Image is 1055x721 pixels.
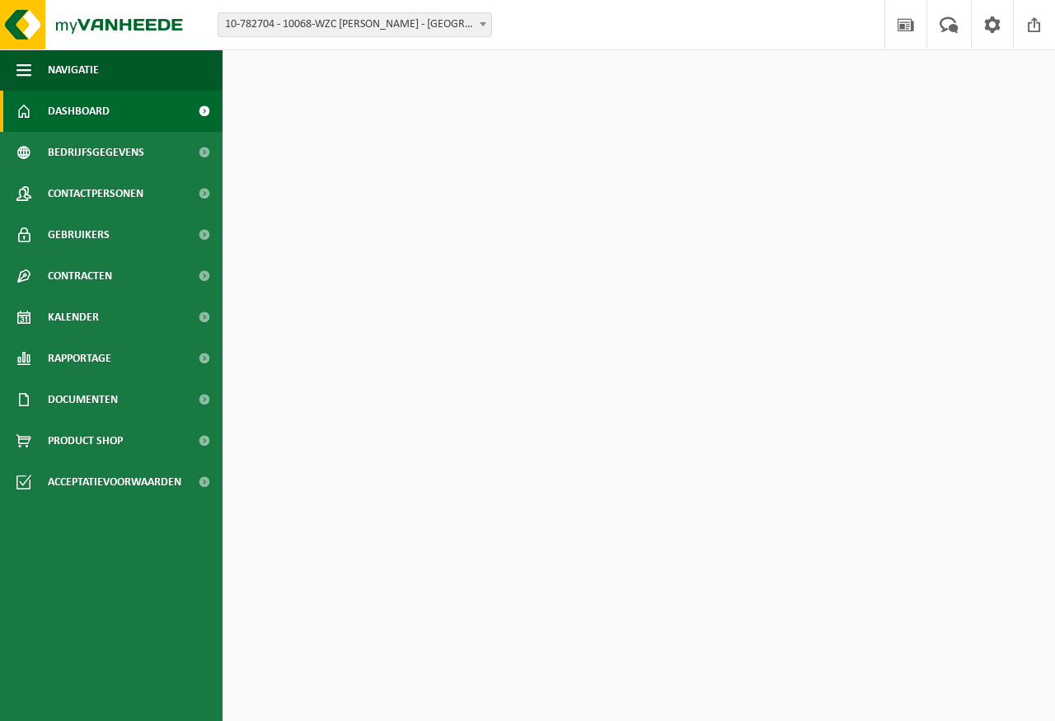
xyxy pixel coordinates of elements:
span: 10-782704 - 10068-WZC JAMES ENSOR - OOSTENDE [218,12,492,37]
span: Product Shop [48,420,123,461]
span: Rapportage [48,338,111,379]
span: Acceptatievoorwaarden [48,461,181,503]
span: 10-782704 - 10068-WZC JAMES ENSOR - OOSTENDE [218,13,491,36]
span: Kalender [48,297,99,338]
span: Documenten [48,379,118,420]
span: Dashboard [48,91,110,132]
span: Gebruikers [48,214,110,255]
span: Contactpersonen [48,173,143,214]
span: Bedrijfsgegevens [48,132,144,173]
span: Navigatie [48,49,99,91]
span: Contracten [48,255,112,297]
